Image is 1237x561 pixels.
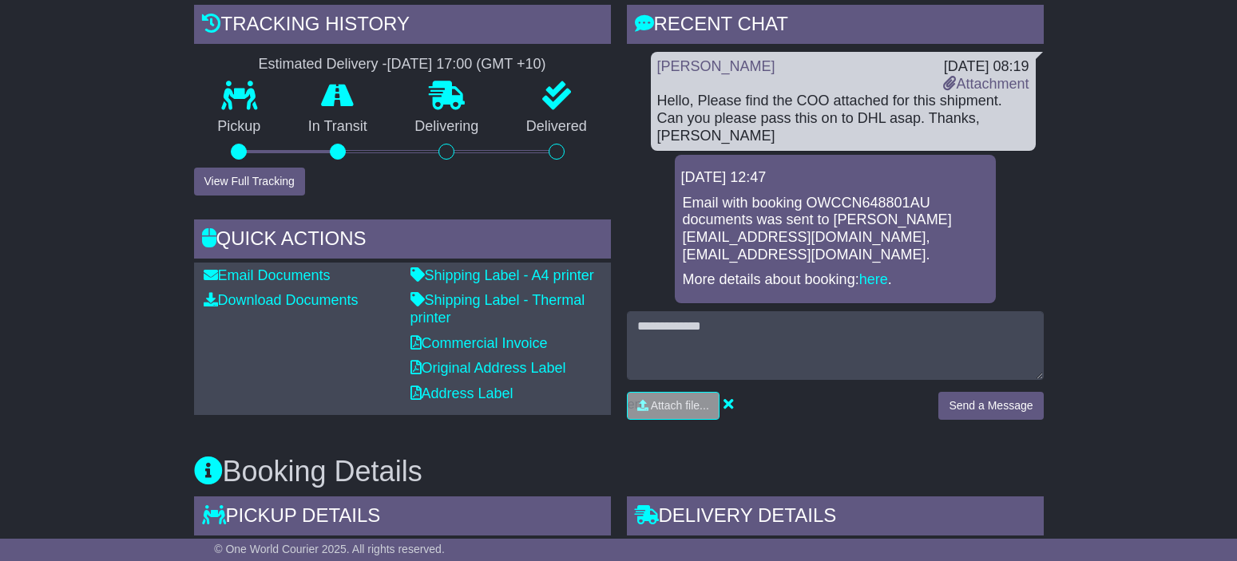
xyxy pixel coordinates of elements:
[943,76,1029,92] a: Attachment
[657,58,775,74] a: [PERSON_NAME]
[681,169,989,187] div: [DATE] 12:47
[657,93,1029,144] div: Hello, Please find the COO attached for this shipment. Can you please pass this on to DHL asap. T...
[194,219,611,263] div: Quick Actions
[204,267,331,283] a: Email Documents
[938,392,1043,420] button: Send a Message
[410,292,585,326] a: Shipping Label - Thermal printer
[194,118,285,136] p: Pickup
[410,360,566,376] a: Original Address Label
[627,5,1044,48] div: RECENT CHAT
[410,335,548,351] a: Commercial Invoice
[410,385,513,401] a: Address Label
[502,118,611,136] p: Delivered
[391,118,503,136] p: Delivering
[683,195,988,263] p: Email with booking OWCCN648801AU documents was sent to [PERSON_NAME][EMAIL_ADDRESS][DOMAIN_NAME],...
[627,496,1044,539] div: Delivery Details
[943,58,1029,76] div: [DATE] 08:19
[410,267,594,283] a: Shipping Label - A4 printer
[194,496,611,539] div: Pickup Details
[194,168,305,196] button: View Full Tracking
[194,5,611,48] div: Tracking history
[284,118,391,136] p: In Transit
[683,271,988,289] p: More details about booking: .
[214,543,445,555] span: © One World Courier 2025. All rights reserved.
[194,56,611,73] div: Estimated Delivery -
[194,456,1044,488] h3: Booking Details
[204,292,359,308] a: Download Documents
[387,56,546,73] div: [DATE] 17:00 (GMT +10)
[859,271,888,287] a: here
